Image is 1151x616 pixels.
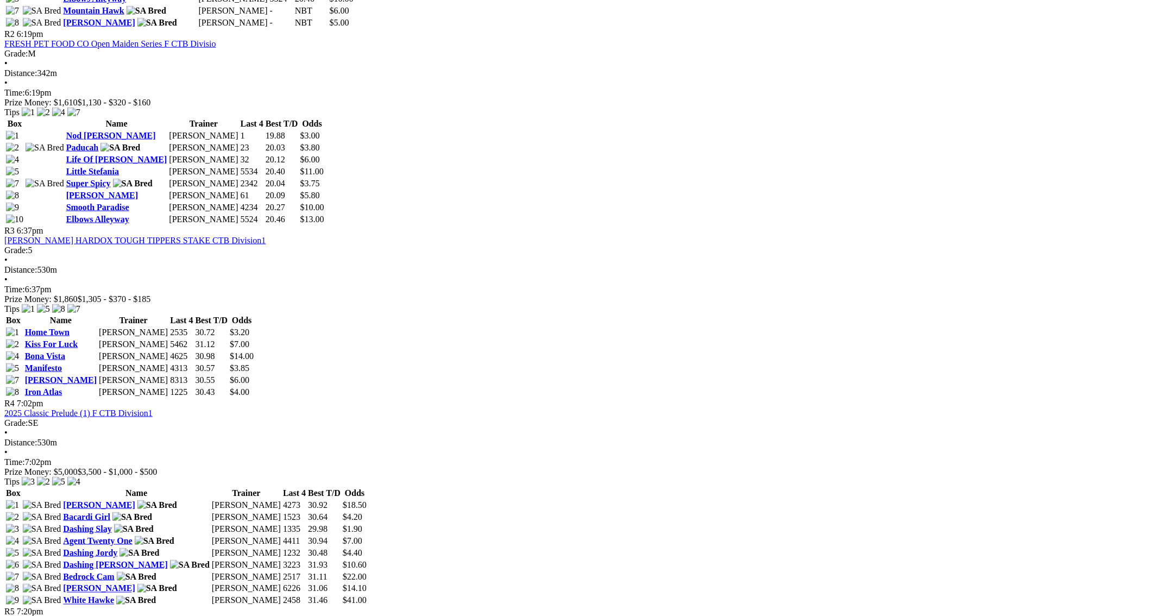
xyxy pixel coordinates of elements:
th: Best T/D [194,315,228,326]
th: Last 4 [169,315,193,326]
span: $3.00 [300,131,320,140]
span: $41.00 [343,596,367,605]
span: Distance: [4,438,37,447]
th: Trainer [211,488,281,499]
span: $6.00 [300,155,320,164]
td: 5524 [240,214,264,225]
img: 2 [6,512,19,522]
a: Agent Twenty One [63,536,132,545]
div: 530m [4,265,1147,275]
th: Name [66,118,168,129]
div: Prize Money: $5,000 [4,467,1147,477]
img: 1 [6,131,19,141]
span: • [4,275,8,284]
img: SA Bred [116,596,156,606]
th: Odds [342,488,367,499]
img: SA Bred [23,536,61,546]
td: 1335 [282,524,306,535]
img: SA Bred [170,560,210,570]
td: [PERSON_NAME] [168,142,238,153]
span: Tips [4,477,20,486]
span: Grade: [4,246,28,255]
th: Trainer [98,315,168,326]
td: 4273 [282,500,306,511]
a: Kiss For Luck [25,340,78,349]
td: [PERSON_NAME] [211,571,281,582]
a: Super Spicy [66,179,111,188]
img: 9 [6,203,19,212]
img: SA Bred [137,500,177,510]
td: [PERSON_NAME] [168,130,238,141]
a: [PERSON_NAME] [63,584,135,593]
img: 5 [52,477,65,487]
a: Bona Vista [25,351,65,361]
span: $3.75 [300,179,320,188]
span: $4.20 [343,512,362,521]
td: [PERSON_NAME] [168,214,238,225]
th: Trainer [168,118,238,129]
a: [PERSON_NAME] [63,500,135,510]
th: Best T/D [307,488,341,499]
span: $14.00 [230,351,254,361]
span: Distance: [4,68,37,78]
span: Box [6,316,21,325]
img: 10 [6,215,23,224]
td: [PERSON_NAME] [168,178,238,189]
span: $3.20 [230,328,249,337]
a: [PERSON_NAME] [66,191,138,200]
span: 6:37pm [17,226,43,235]
td: 61 [240,190,264,201]
a: [PERSON_NAME] HARDOX TOUGH TIPPERS STAKE CTB Division1 [4,236,266,245]
a: 2025 Classic Prelude (1) F CTB Division1 [4,408,153,418]
td: [PERSON_NAME] [98,363,168,374]
img: 4 [6,351,19,361]
td: 2517 [282,571,306,582]
td: [PERSON_NAME] [168,166,238,177]
td: 30.57 [194,363,228,374]
span: $7.00 [343,536,362,545]
span: 6:19pm [17,29,43,39]
span: • [4,78,8,87]
td: 30.92 [307,500,341,511]
a: Life Of [PERSON_NAME] [66,155,167,164]
img: SA Bred [23,596,61,606]
img: 3 [22,477,35,487]
div: 342m [4,68,1147,78]
span: Time: [4,285,25,294]
td: [PERSON_NAME] [211,536,281,546]
a: Iron Atlas [25,387,62,397]
img: SA Bred [23,548,61,558]
span: $3.80 [300,143,320,152]
td: 30.48 [307,548,341,558]
a: Bacardi Girl [63,512,110,521]
td: 20.40 [265,166,299,177]
a: Dashing [PERSON_NAME] [63,560,167,569]
img: SA Bred [112,512,152,522]
span: $5.80 [300,191,320,200]
img: 8 [6,584,19,594]
img: 8 [6,191,19,200]
span: $6.00 [230,375,249,385]
td: 31.12 [194,339,228,350]
span: Tips [4,304,20,313]
img: 7 [6,179,19,188]
img: 7 [6,6,19,16]
span: $1.90 [343,524,362,533]
span: • [4,59,8,68]
td: 30.98 [194,351,228,362]
img: 5 [37,304,50,314]
img: 1 [6,500,19,510]
span: Distance: [4,265,37,274]
img: SA Bred [135,536,174,546]
span: $13.00 [300,215,324,224]
a: [PERSON_NAME] [25,375,97,385]
td: 31.06 [307,583,341,594]
td: 4411 [282,536,306,546]
img: SA Bred [26,143,64,153]
img: 2 [37,477,50,487]
div: 7:02pm [4,457,1147,467]
span: • [4,448,8,457]
td: 20.09 [265,190,299,201]
a: FRESH PET FOOD CO Open Maiden Series F CTB Divisio [4,39,216,48]
img: 4 [6,536,19,546]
